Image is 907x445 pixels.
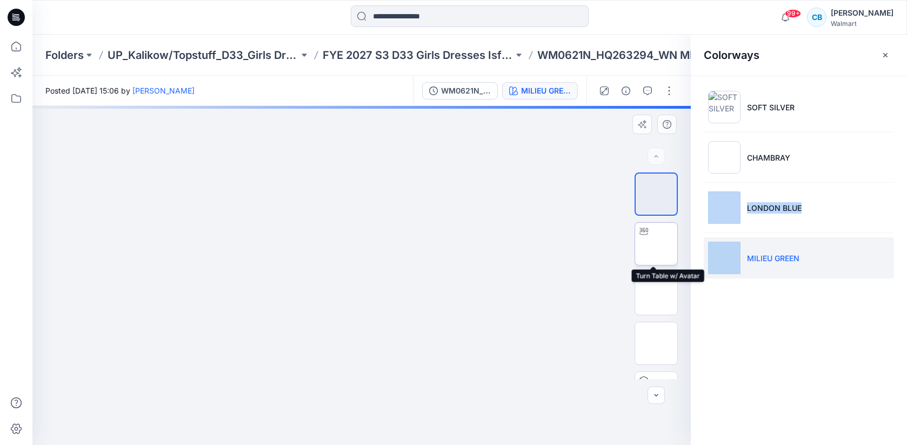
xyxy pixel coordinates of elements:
p: MILIEU GREEN [747,253,799,264]
div: WM0621N_HQ263294_WN MIXED MEDIA DRESS 2 [441,85,491,97]
img: LONDON BLUE [708,191,741,224]
p: SOFT SILVER [747,102,795,113]
a: FYE 2027 S3 D33 Girls Dresses Isfel/Topstuff [323,48,514,63]
span: Posted [DATE] 15:06 by [45,85,195,96]
div: [PERSON_NAME] [831,6,893,19]
p: CHAMBRAY [747,152,790,163]
button: WM0621N_HQ263294_WN MIXED MEDIA DRESS 2 [422,82,498,99]
div: MILIEU GREEN [521,85,571,97]
button: Details [617,82,635,99]
a: [PERSON_NAME] [132,86,195,95]
a: Folders [45,48,84,63]
button: MILIEU GREEN [502,82,578,99]
p: LONDON BLUE [747,202,802,214]
span: 99+ [785,9,801,18]
img: MILIEU GREEN [708,242,741,274]
img: SOFT SILVER [708,91,741,123]
p: WM0621N_HQ263294_WN MIXED MEDIA DRESS 2 [537,48,729,63]
div: Walmart [831,19,893,28]
div: CB [807,8,826,27]
h2: Colorways [704,49,759,62]
a: UP_Kalikow/Topstuff_D33_Girls Dresses [108,48,299,63]
img: CHAMBRAY [708,141,741,174]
